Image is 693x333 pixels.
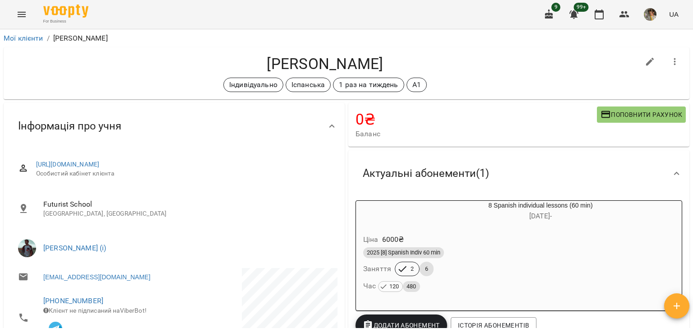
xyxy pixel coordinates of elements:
span: Додати Абонемент [363,320,440,331]
div: Іспанська [286,78,331,92]
button: UA [665,6,682,23]
span: 9 [551,3,560,12]
h6: Ціна [363,233,379,246]
p: [GEOGRAPHIC_DATA], [GEOGRAPHIC_DATA] [43,209,330,218]
div: Інформація про учня [4,103,345,149]
h4: 0 ₴ [356,110,597,129]
span: 120 [386,282,402,291]
span: [DATE] - [529,212,552,220]
p: 1 раз на тиждень [339,79,398,90]
button: Поповнити рахунок [597,106,686,123]
a: [PERSON_NAME] (і) [43,244,106,252]
span: For Business [43,18,88,24]
span: Futurist School [43,199,330,210]
a: [PHONE_NUMBER] [43,296,103,305]
div: Індивідуально [223,78,283,92]
span: 99+ [574,3,589,12]
button: 8 Spanish individual lessons (60 min)[DATE]- Ціна6000₴2025 [8] Spanish Indiv 60 minЗаняття26Час 1... [356,201,682,303]
p: 6000 ₴ [382,234,404,245]
span: 2 [405,265,419,273]
span: UA [669,9,679,19]
li: / [47,33,50,44]
h4: [PERSON_NAME] [11,55,639,73]
div: 8 Spanish individual lessons (60 min) [399,201,682,222]
p: [PERSON_NAME] [53,33,108,44]
span: Актуальні абонементи ( 1 ) [363,166,489,180]
img: Voopty Logo [43,5,88,18]
a: [URL][DOMAIN_NAME] [36,161,100,168]
nav: breadcrumb [4,33,689,44]
div: Актуальні абонементи(1) [348,150,689,197]
div: 8 Spanish individual lessons (60 min) [356,201,399,222]
div: 1 раз на тиждень [333,78,404,92]
a: Мої клієнти [4,34,43,42]
span: Клієнт не підписаний на ViberBot! [43,307,147,314]
span: Особистий кабінет клієнта [36,169,330,178]
div: A1 [407,78,427,92]
img: Ілля Закіров (і) [18,239,36,257]
span: 6 [420,265,434,273]
p: Іспанська [291,79,325,90]
a: [EMAIL_ADDRESS][DOMAIN_NAME] [43,273,150,282]
span: 480 [403,282,420,291]
span: 2025 [8] Spanish Indiv 60 min [363,249,444,257]
span: Баланс [356,129,597,139]
span: Інформація про учня [18,119,121,133]
h6: Заняття [363,263,391,275]
span: Історія абонементів [458,320,529,331]
span: Поповнити рахунок [601,109,682,120]
h6: Час [363,280,420,292]
button: Menu [11,4,32,25]
p: A1 [412,79,421,90]
p: Індивідуально [229,79,277,90]
img: 084cbd57bb1921baabc4626302ca7563.jfif [644,8,656,21]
